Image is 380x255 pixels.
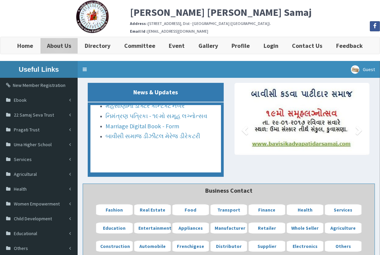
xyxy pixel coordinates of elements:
[14,127,39,133] span: Pragati Trust
[287,222,324,234] a: Whole Seller
[96,222,133,234] a: Education
[210,241,247,252] a: Distributor
[292,42,322,50] b: Contact Us
[335,243,351,249] b: Others
[14,171,37,177] span: Agricultural
[177,243,205,249] b: Frenchigese
[285,37,329,54] a: Contact Us
[185,207,197,213] b: Food
[130,21,148,26] b: Address :
[264,42,278,50] b: Login
[162,37,192,54] a: Event
[298,207,313,213] b: Health
[217,207,240,213] b: Transport
[351,65,359,74] img: User Image
[14,216,52,222] span: Child Development
[292,225,319,231] b: Whole Seller
[192,37,225,54] a: Gallery
[14,186,27,192] span: Health
[225,37,257,54] a: Profile
[215,225,245,231] b: Manufacturer
[106,106,207,114] a: નિમંત્રણ પત્રિકા - ૧૯મો સમૂહ લગ્નોત્સવ
[139,243,166,249] b: Automobile
[78,37,117,54] a: Directory
[103,225,126,231] b: Education
[130,29,147,34] b: Email Id :
[40,37,78,54] a: About Us
[134,241,171,252] a: Automobile
[117,37,162,54] a: Committee
[134,88,178,96] b: News & Updates
[14,245,28,251] span: Others
[138,225,171,231] b: Entertainment
[287,241,324,252] a: Electronics
[235,83,370,155] img: image
[248,204,286,216] a: Finance
[130,6,311,19] b: [PERSON_NAME] [PERSON_NAME] Samaj
[47,42,71,50] b: About Us
[248,241,286,252] a: Supplier
[172,222,209,234] a: Appliances
[325,204,362,216] a: Services
[17,42,33,50] b: Home
[130,21,380,26] h6: [STREET_ADDRESS], Dist - [GEOGRAPHIC_DATA] ([GEOGRAPHIC_DATA]).
[210,222,247,234] a: Manufacturer
[14,230,37,236] span: Educational
[10,37,40,54] a: Home
[346,61,380,78] a: Guest
[325,222,362,234] a: Agriculture
[331,225,356,231] b: Agriculture
[216,243,242,249] b: Distributor
[124,42,155,50] b: Committee
[257,37,286,54] a: Login
[257,243,276,249] b: Supplier
[96,241,133,252] a: Construction
[130,29,380,33] h6: [EMAIL_ADDRESS][DOMAIN_NAME]
[287,204,324,216] a: Health
[363,66,375,72] span: Guest
[336,42,363,50] b: Feedback
[210,204,247,216] a: Transport
[96,204,133,216] a: Fashion
[19,66,59,73] b: Useful Links
[205,187,252,194] b: Business Contact
[293,243,318,249] b: Electronics
[329,37,370,54] a: Feedback
[106,126,200,134] a: બાવીસી સમાજ ડીઝીટલ મેરેજ ડીરેકટરી
[85,42,110,50] b: Directory
[14,141,52,148] span: Uma Higher School
[248,222,286,234] a: Retailer
[325,241,362,252] a: Others
[134,222,171,234] a: Entertainment
[334,207,353,213] b: Services
[14,112,54,118] span: 22 Samaj Seva Trust
[232,42,250,50] b: Profile
[258,225,276,231] b: Retailer
[100,243,130,249] b: Construction
[14,97,27,103] span: Ebook
[198,42,218,50] b: Gallery
[14,201,60,207] span: Women Empowerment
[106,117,179,124] a: Marriage Digital Book - Form
[106,207,123,213] b: Fashion
[134,204,171,216] a: Real Estate
[172,241,209,252] a: Frenchigese
[169,42,185,50] b: Event
[179,225,203,231] b: Appliances
[14,156,32,162] span: Services
[259,207,276,213] b: Finance
[172,204,209,216] a: Food
[140,207,165,213] b: Real Estate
